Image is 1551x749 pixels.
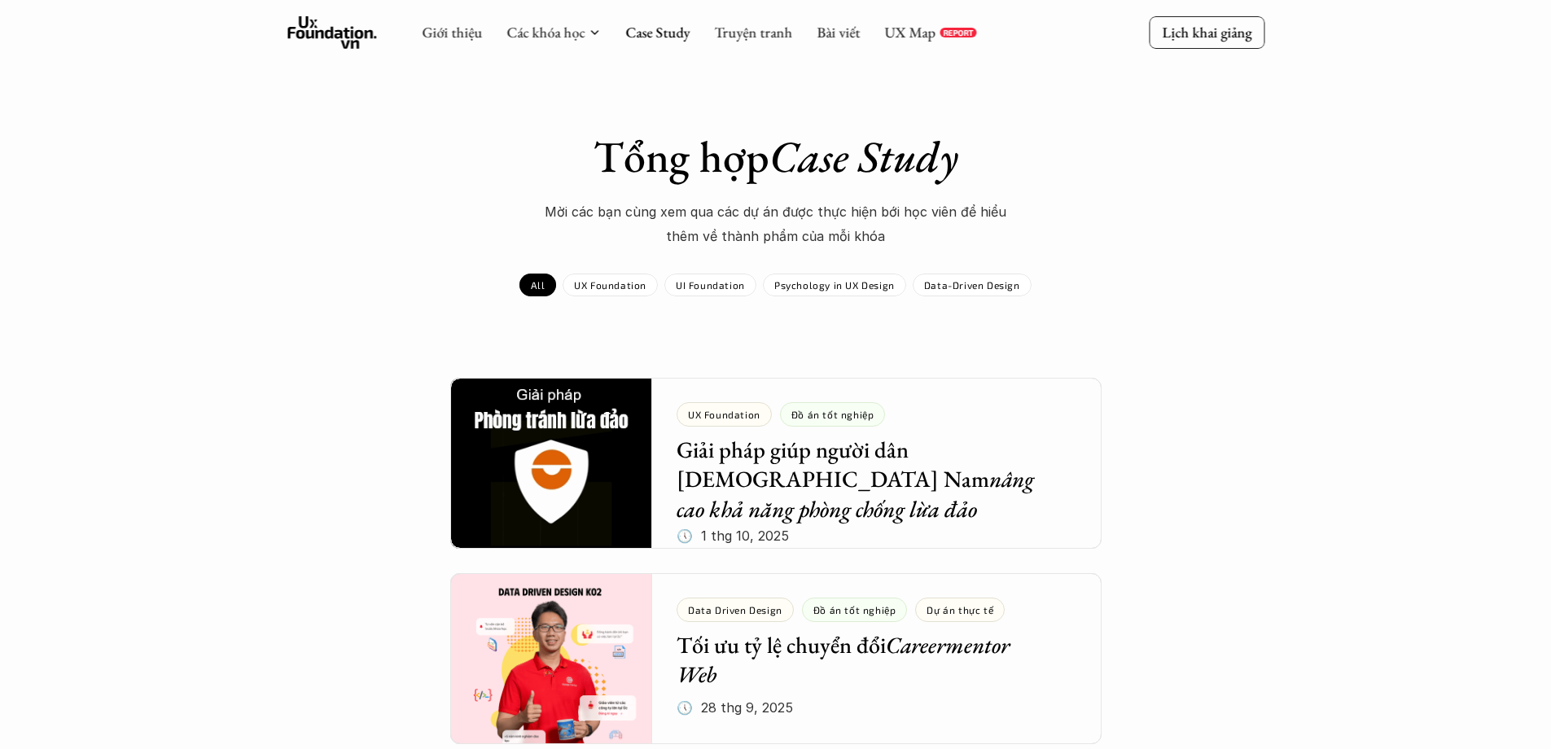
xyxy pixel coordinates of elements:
p: UI Foundation [676,279,745,291]
a: Bài viết [817,23,860,42]
p: Data-Driven Design [924,279,1020,291]
p: UX Foundation [574,279,646,291]
p: All [531,279,545,291]
em: Case Study [769,128,958,185]
p: Lịch khai giảng [1162,23,1251,42]
a: REPORT [940,28,976,37]
p: Psychology in UX Design [774,279,895,291]
p: Mời các bạn cùng xem qua các dự án được thực hiện bới học viên để hiểu thêm về thành phẩm của mỗi... [532,199,1020,249]
p: REPORT [943,28,973,37]
h1: Tổng hợp [491,130,1061,183]
a: Lịch khai giảng [1149,16,1264,48]
a: Tối ưu tỷ lệ chuyển đổiCareermentor Web🕔 28 thg 9, 2025 [450,573,1102,744]
a: Case Study [625,23,690,42]
a: Giới thiệu [422,23,482,42]
a: Giải pháp giúp người dân [DEMOGRAPHIC_DATA] Namnâng cao khả năng phòng chống lừa đảo🕔 1 thg 10, 2025 [450,378,1102,549]
a: Truyện tranh [714,23,792,42]
a: Các khóa học [506,23,585,42]
a: UX Map [884,23,935,42]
